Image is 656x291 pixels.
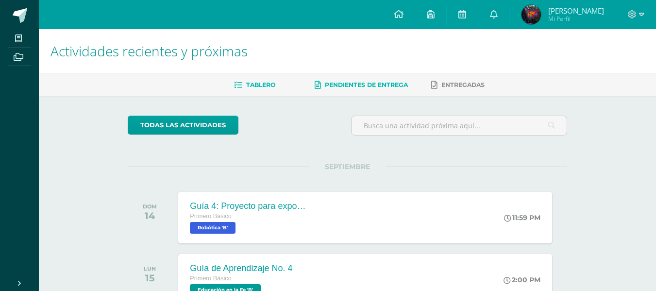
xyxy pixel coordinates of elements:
span: Actividades recientes y próximas [50,42,248,60]
div: LUN [144,265,156,272]
div: 11:59 PM [504,213,540,222]
a: Pendientes de entrega [315,77,408,93]
span: Pendientes de entrega [325,81,408,88]
span: [PERSON_NAME] [548,6,604,16]
div: Guía de Aprendizaje No. 4 [190,263,292,274]
a: Entregadas [431,77,485,93]
span: Primero Básico [190,275,231,282]
div: 14 [143,210,157,222]
div: Guía 4: Proyecto para exposición [190,201,306,211]
input: Busca una actividad próxima aquí... [352,116,567,135]
img: 169f91cb97b27b4f8f29de3b2dbdff1a.png [521,5,541,24]
a: Tablero [234,77,275,93]
span: Robótica 'B' [190,222,235,234]
span: Entregadas [441,81,485,88]
span: Mi Perfil [548,15,604,23]
span: Primero Básico [190,213,231,220]
span: Tablero [246,81,275,88]
div: 2:00 PM [504,275,540,284]
span: SEPTIEMBRE [309,162,386,171]
a: todas las Actividades [128,116,238,135]
div: 15 [144,272,156,284]
div: DOM [143,203,157,210]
